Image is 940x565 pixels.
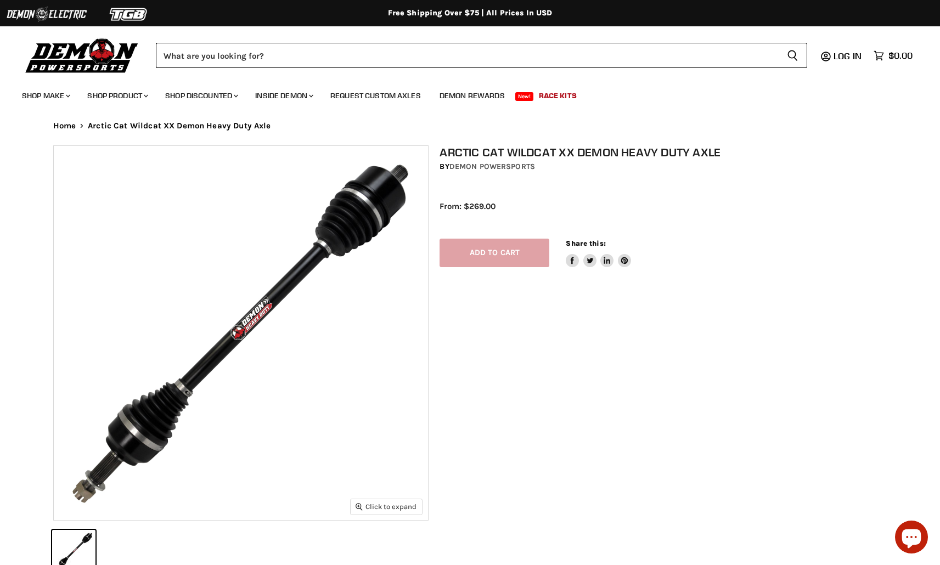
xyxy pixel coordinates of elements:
span: $0.00 [888,50,913,61]
nav: Breadcrumbs [31,121,909,131]
a: Shop Product [79,84,155,107]
ul: Main menu [14,80,910,107]
inbox-online-store-chat: Shopify online store chat [892,521,931,556]
span: Log in [834,50,862,61]
a: Demon Rewards [431,84,513,107]
form: Product [156,43,807,68]
div: by [440,161,898,173]
button: Click to expand [351,499,422,514]
h1: Arctic Cat Wildcat XX Demon Heavy Duty Axle [440,145,898,159]
a: Shop Discounted [157,84,245,107]
span: New! [515,92,534,101]
a: Log in [829,51,868,61]
a: Inside Demon [247,84,320,107]
a: $0.00 [868,48,918,64]
a: Shop Make [14,84,77,107]
button: Search [778,43,807,68]
input: Search [156,43,778,68]
a: Race Kits [531,84,585,107]
span: From: $269.00 [440,201,496,211]
img: Demon Electric Logo 2 [5,4,88,25]
div: Free Shipping Over $75 | All Prices In USD [31,8,909,18]
img: TGB Logo 2 [88,4,170,25]
span: Share this: [566,239,605,247]
span: Arctic Cat Wildcat XX Demon Heavy Duty Axle [88,121,271,131]
img: IMAGE [54,146,428,520]
span: Click to expand [356,502,416,511]
img: Demon Powersports [22,36,142,75]
a: Home [53,121,76,131]
a: Request Custom Axles [322,84,429,107]
a: Demon Powersports [449,162,535,171]
aside: Share this: [566,239,631,268]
